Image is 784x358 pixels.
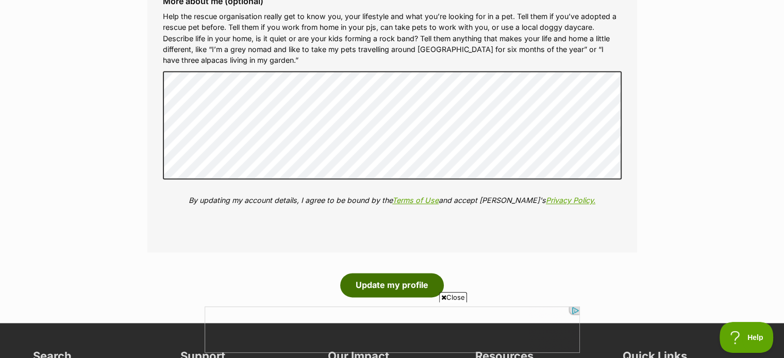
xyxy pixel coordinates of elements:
p: Help the rescue organisation really get to know you, your lifestyle and what you’re looking for i... [163,11,622,66]
button: Update my profile [340,273,444,297]
iframe: Help Scout Beacon - Open [720,322,774,353]
a: Terms of Use [392,196,439,204]
span: Close [439,292,467,302]
iframe: Advertisement [205,306,580,353]
p: By updating my account details, I agree to be bound by the and accept [PERSON_NAME]'s [163,195,622,206]
a: Privacy Policy. [546,196,595,204]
